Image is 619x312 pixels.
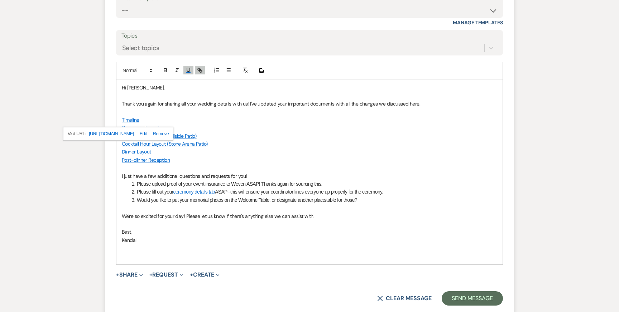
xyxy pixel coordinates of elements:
a: Ceremony Layout [122,125,160,131]
a: Cocktail Hour Layout (Stone Arena Patio) [122,141,208,147]
button: Request [149,272,183,278]
a: ceremony details tab [173,189,215,195]
li: Please upload proof of your event insurance to Weven ASAP! Thanks again for sourcing this. [129,180,497,188]
a: [URL][DOMAIN_NAME] [89,129,134,138]
span: + [190,272,193,278]
a: Timeline [122,117,139,123]
p: Best, [122,228,497,236]
button: Share [116,272,143,278]
p: Kendal [122,236,497,244]
button: Clear message [377,296,432,301]
span: + [149,272,153,278]
p: We're so excited for your day! Please let us know if there's anything else we can assist with. [122,212,497,220]
a: Post-dinner Reception [122,157,170,163]
li: Would you like to put your memorial photos on the Welcome Table, or designate another place/table... [129,196,497,204]
li: Please fill out your ASAP--this will ensure your coordinator lines everyone up properly for the c... [129,188,497,196]
button: Create [190,272,220,278]
p: Hi [PERSON_NAME], [122,84,497,92]
div: Select topics [122,43,159,53]
p: I just have a few additional questions and requests for you! [122,172,497,180]
span: + [116,272,119,278]
a: Manage Templates [453,19,503,26]
a: Dinner Layout [122,148,151,155]
button: Send Message [442,291,503,306]
label: Topics [121,31,498,41]
p: Thank you again for sharing all your wedding details with us! I've updated your important documen... [122,100,497,108]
